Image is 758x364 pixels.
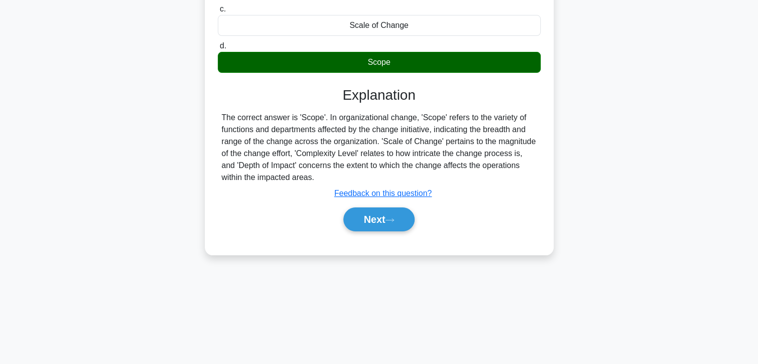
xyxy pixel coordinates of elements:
div: Scale of Change [218,15,541,36]
div: Scope [218,52,541,73]
div: The correct answer is 'Scope'. In organizational change, 'Scope' refers to the variety of functio... [222,112,537,183]
a: Feedback on this question? [334,189,432,197]
button: Next [343,207,415,231]
span: d. [220,41,226,50]
span: c. [220,4,226,13]
h3: Explanation [224,87,535,104]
